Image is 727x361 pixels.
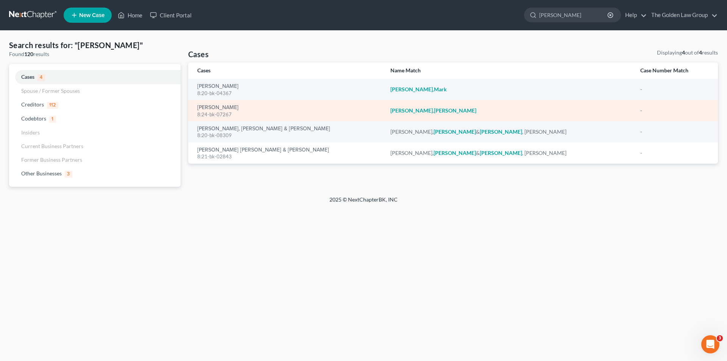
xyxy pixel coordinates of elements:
[9,126,181,139] a: Insiders
[21,143,83,149] span: Current Business Partners
[384,63,634,79] th: Name Match
[21,170,62,177] span: Other Businesses
[434,128,476,135] em: [PERSON_NAME]
[434,86,447,92] em: Mark
[701,335,719,353] iframe: Intercom live chat
[699,49,702,56] strong: 4
[682,49,685,56] strong: 4
[197,132,378,139] div: 8:20-bk-08309
[37,74,45,81] span: 4
[197,126,330,131] a: [PERSON_NAME], [PERSON_NAME] & [PERSON_NAME]
[657,49,718,56] div: Displaying out of results
[434,107,476,114] em: [PERSON_NAME]
[640,128,709,136] div: -
[146,8,195,22] a: Client Portal
[188,49,209,59] h4: Cases
[79,13,105,18] span: New Case
[9,153,181,167] a: Former Business Partners
[390,149,628,157] div: [PERSON_NAME], & , [PERSON_NAME]
[197,84,239,89] a: [PERSON_NAME]
[9,50,181,58] div: Found results
[65,171,72,178] span: 3
[21,156,82,163] span: Former Business Partners
[621,8,647,22] a: Help
[9,139,181,153] a: Current Business Partners
[434,150,476,156] em: [PERSON_NAME]
[634,63,718,79] th: Case Number Match
[640,107,709,114] div: -
[47,102,58,109] span: 112
[9,70,181,84] a: Cases4
[9,40,181,50] h4: Search results for: "[PERSON_NAME]"
[9,98,181,112] a: Creditors112
[21,115,46,122] span: Codebtors
[390,128,628,136] div: [PERSON_NAME], & , [PERSON_NAME]
[717,335,723,341] span: 3
[197,111,378,118] div: 8:24-bk-07267
[9,167,181,181] a: Other Businesses3
[9,112,181,126] a: Codebtors1
[640,86,709,93] div: -
[390,107,628,114] div: ,
[21,73,34,80] span: Cases
[390,107,433,114] em: [PERSON_NAME]
[21,101,44,108] span: Creditors
[197,105,239,110] a: [PERSON_NAME]
[148,196,579,209] div: 2025 © NextChapterBK, INC
[480,128,522,135] em: [PERSON_NAME]
[114,8,146,22] a: Home
[539,8,608,22] input: Search by name...
[480,150,522,156] em: [PERSON_NAME]
[9,84,181,98] a: Spouse / Former Spouses
[390,86,433,92] em: [PERSON_NAME]
[640,149,709,157] div: -
[49,116,56,123] span: 1
[647,8,718,22] a: The Golden Law Group
[390,86,628,93] div: ,
[24,51,33,57] strong: 120
[197,147,329,153] a: [PERSON_NAME] [PERSON_NAME] & [PERSON_NAME]
[197,153,378,160] div: 8:21-bk-02843
[21,129,40,136] span: Insiders
[197,90,378,97] div: 8:20-bk-04367
[188,63,384,79] th: Cases
[21,88,80,94] span: Spouse / Former Spouses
